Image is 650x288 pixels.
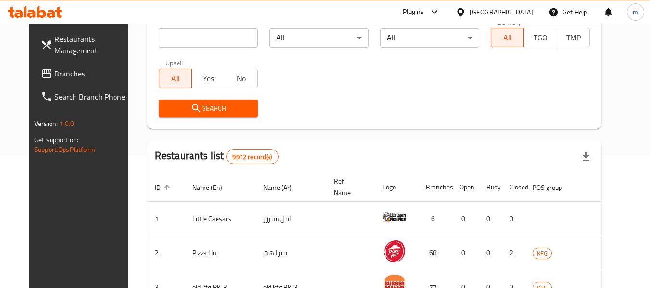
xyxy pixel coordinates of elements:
[269,28,369,48] div: All
[54,68,130,79] span: Branches
[255,236,326,270] td: بيتزا هت
[191,69,225,88] button: Yes
[33,85,138,108] a: Search Branch Phone
[163,72,188,86] span: All
[185,236,255,270] td: Pizza Hut
[229,72,254,86] span: No
[523,28,557,47] button: TGO
[633,7,638,17] span: m
[226,149,278,164] div: Total records count
[159,69,192,88] button: All
[452,236,479,270] td: 0
[334,175,363,199] span: Ref. Name
[155,182,173,193] span: ID
[147,236,185,270] td: 2
[557,28,590,47] button: TMP
[147,202,185,236] td: 1
[561,31,586,45] span: TMP
[452,173,479,202] th: Open
[479,202,502,236] td: 0
[33,62,138,85] a: Branches
[382,239,407,263] img: Pizza Hut
[403,6,424,18] div: Plugins
[533,248,551,259] span: KFG
[155,149,279,164] h2: Restaurants list
[159,28,258,48] input: Search for restaurant name or ID..
[382,205,407,229] img: Little Caesars
[59,117,74,130] span: 1.0.0
[452,202,479,236] td: 0
[54,33,130,56] span: Restaurants Management
[491,28,524,47] button: All
[418,173,452,202] th: Branches
[528,31,553,45] span: TGO
[255,202,326,236] td: ليتل سيزرز
[479,236,502,270] td: 0
[54,91,130,102] span: Search Branch Phone
[497,18,522,25] label: Delivery
[479,173,502,202] th: Busy
[34,134,78,146] span: Get support on:
[502,202,525,236] td: 0
[185,202,255,236] td: Little Caesars
[263,182,304,193] span: Name (Ar)
[495,31,520,45] span: All
[502,173,525,202] th: Closed
[34,117,58,130] span: Version:
[166,102,250,114] span: Search
[33,27,138,62] a: Restaurants Management
[418,202,452,236] td: 6
[159,100,258,117] button: Search
[533,182,574,193] span: POS group
[192,182,235,193] span: Name (En)
[574,145,598,168] div: Export file
[470,7,533,17] div: [GEOGRAPHIC_DATA]
[225,69,258,88] button: No
[375,173,418,202] th: Logo
[227,152,278,162] span: 9912 record(s)
[418,236,452,270] td: 68
[166,59,183,66] label: Upsell
[380,28,479,48] div: All
[502,236,525,270] td: 2
[34,143,95,156] a: Support.OpsPlatform
[196,72,221,86] span: Yes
